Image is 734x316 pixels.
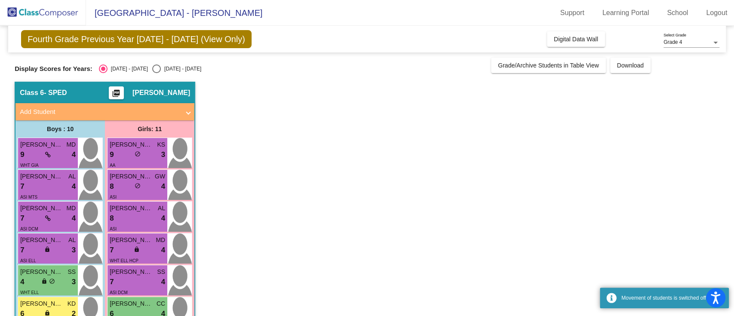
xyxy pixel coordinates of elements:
span: 4 [20,276,24,288]
span: 7 [20,213,24,224]
div: Movement of students is switched off [621,294,722,302]
span: 7 [110,276,114,288]
span: Grade/Archive Students in Table View [498,62,599,69]
span: Grade 4 [663,39,682,45]
span: 3 [72,276,76,288]
span: lock [44,310,50,316]
span: WHT ELL HCP [110,258,138,263]
span: ASI [110,227,117,231]
span: WHT ELL [20,290,39,295]
a: Support [553,6,591,20]
span: 7 [20,245,24,256]
span: 3 [161,149,165,160]
a: Logout [699,6,734,20]
span: ASI DCM [20,227,38,231]
span: AL [68,236,76,245]
span: 9 [110,149,114,160]
span: [PERSON_NAME] [132,89,190,97]
span: [PERSON_NAME] [20,172,63,181]
span: 4 [72,181,76,192]
span: lock [44,246,50,252]
span: 9 [20,149,24,160]
span: - SPED [44,89,67,97]
span: ASI ELL [20,258,36,263]
div: [DATE] - [DATE] [161,65,201,73]
span: lock [41,278,47,284]
span: [PERSON_NAME] [20,140,63,149]
span: 4 [161,213,165,224]
button: Grade/Archive Students in Table View [491,58,606,73]
span: [PERSON_NAME] [20,204,63,213]
div: Girls: 11 [105,120,194,138]
span: 8 [110,181,114,192]
button: Digital Data Wall [547,31,605,47]
span: KS [157,140,165,149]
span: 4 [161,245,165,256]
span: AL [158,204,165,213]
mat-expansion-panel-header: Add Student [15,103,194,120]
span: ASI MTS [20,195,37,199]
a: Learning Portal [596,6,656,20]
span: do_not_disturb_alt [49,278,55,284]
span: [PERSON_NAME] [110,299,153,308]
span: [PERSON_NAME] [110,204,153,213]
span: Download [617,62,644,69]
mat-icon: picture_as_pdf [111,89,121,101]
span: [PERSON_NAME] [110,236,153,245]
span: 3 [72,245,76,256]
span: SS [68,267,76,276]
span: [PERSON_NAME] [110,172,153,181]
span: [PERSON_NAME] [20,236,63,245]
mat-radio-group: Select an option [99,64,201,73]
span: do_not_disturb_alt [135,151,141,157]
button: Download [610,58,651,73]
div: [DATE] - [DATE] [107,65,148,73]
div: Boys : 10 [15,120,105,138]
span: ASI [110,195,117,199]
span: AL [68,172,76,181]
span: [GEOGRAPHIC_DATA] - [PERSON_NAME] [86,6,262,20]
span: [PERSON_NAME] [110,140,153,149]
span: Display Scores for Years: [15,65,92,73]
span: 7 [110,245,114,256]
span: do_not_disturb_alt [135,183,141,189]
span: CC [157,299,165,308]
button: Print Students Details [109,86,124,99]
span: KD [68,299,76,308]
span: [PERSON_NAME] [110,267,153,276]
span: Fourth Grade Previous Year [DATE] - [DATE] (View Only) [21,30,252,48]
span: ASI DCM [110,290,128,295]
span: SS [157,267,165,276]
span: MD [66,140,76,149]
span: lock [134,246,140,252]
span: Class 6 [20,89,44,97]
span: WHT GIA [20,163,39,168]
span: 4 [72,149,76,160]
span: 4 [161,181,165,192]
mat-panel-title: Add Student [20,107,180,117]
span: MD [66,204,76,213]
span: Digital Data Wall [554,36,598,43]
span: MD [156,236,165,245]
span: 4 [72,213,76,224]
span: [PERSON_NAME] [20,299,63,308]
a: School [660,6,695,20]
span: AA [110,163,115,168]
span: [PERSON_NAME] [20,267,63,276]
span: 4 [161,276,165,288]
span: 8 [110,213,114,224]
span: 7 [20,181,24,192]
span: GW [155,172,165,181]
